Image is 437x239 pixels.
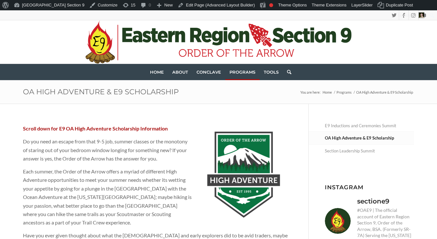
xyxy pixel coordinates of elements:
span: Tools [264,69,279,75]
a: Search [283,64,291,80]
a: Home [146,64,168,80]
a: Tools [260,64,283,80]
h3: sectione9 [357,197,389,206]
span: Conclave [197,69,221,75]
span: / [333,90,336,95]
a: Programs [225,64,260,80]
a: OA High Adventure & E9 Scholarship [325,132,414,144]
span: / [353,90,355,95]
a: E9 Inductions and Ceremonies Summit [325,120,414,131]
span: OA High Adventure & E9 Scholarship [355,90,414,95]
span: AJ [412,13,417,18]
span: You are here: [300,90,321,94]
h3: Instagram [325,184,414,190]
a: Conclave [192,64,225,80]
a: Link to Twitter [389,10,399,20]
a: OA High Adventure & E9 Scholarship [23,87,179,96]
a: Howdy, [396,10,427,21]
span: Home [323,90,332,94]
a: Section Leadership Summit [325,145,414,157]
a: Home [322,90,333,95]
p: Each summer, the Order of the Arrow offers a myriad of different High Adventure opportunities to ... [23,167,292,227]
strong: Scroll down for E9 OA High Adventure Scholarship Information [23,125,168,131]
span: About [172,69,188,75]
div: Focus keyphrase not set [269,3,273,7]
a: About [168,64,192,80]
a: Programs [336,90,353,95]
span: Home [150,69,164,75]
span: Programs [229,69,255,75]
span: Programs [336,90,352,94]
p: Do you need an escape from that 9-5 job, summer classes or the monotony of staring out of your be... [23,137,292,163]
